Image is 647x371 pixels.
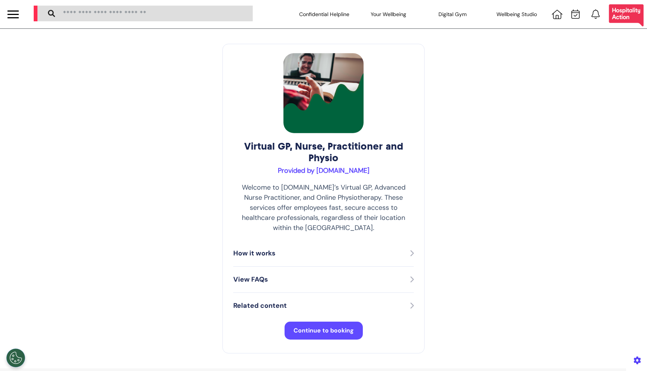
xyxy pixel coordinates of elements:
p: View FAQs [233,275,268,285]
div: Digital Gym [420,4,485,25]
span: Continue to booking [294,326,354,334]
h3: Provided by [DOMAIN_NAME] [233,167,414,175]
button: How it works [233,248,414,259]
h2: Virtual GP, Nurse, Practitioner and Physio [233,141,414,164]
p: Related content [233,301,287,311]
button: Open Preferences [6,349,25,367]
div: Your Wellbeing [356,4,420,25]
div: Wellbeing Studio [485,4,549,25]
p: Welcome to [DOMAIN_NAME]’s Virtual GP, Advanced Nurse Practitioner, and Online Physiotherapy. The... [233,183,414,233]
img: Virtual GP, Nurse, Practitioner and Physio [283,53,364,133]
p: How it works [233,248,276,258]
button: Related content [233,300,414,311]
button: Continue to booking [285,322,363,340]
button: View FAQs [233,274,414,285]
div: Confidential Helpline [292,4,356,25]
